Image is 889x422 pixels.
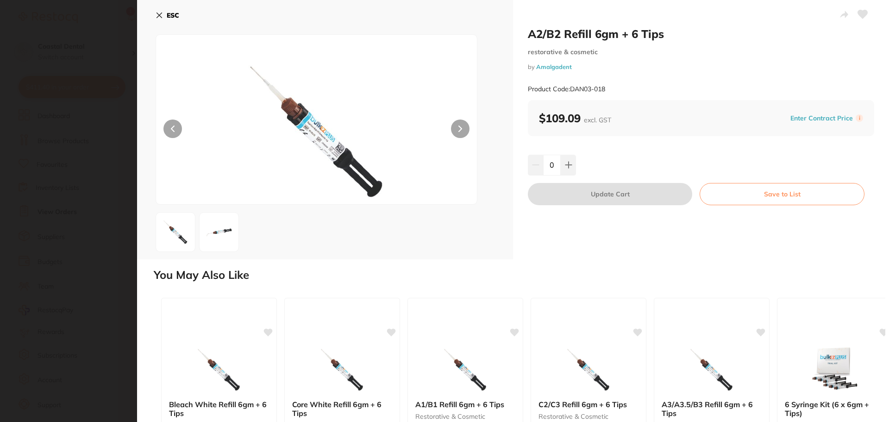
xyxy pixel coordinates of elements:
[220,58,413,204] img: MDMwMTgtanBn
[805,346,865,393] img: 6 Syringe Kit (6 x 6gm + Tips)
[528,63,874,70] small: by
[167,11,179,19] b: ESC
[169,400,269,417] b: Bleach White Refill 6gm + 6 Tips
[538,400,639,409] b: C2/C3 Refill 6gm + 6 Tips
[159,215,192,249] img: MDMwMTgtanBn
[856,114,863,122] label: i
[292,400,392,417] b: Core White Refill 6gm + 6 Tips
[788,114,856,123] button: Enter Contract Price
[682,346,742,393] img: A3/A3.5/B3 Refill 6gm + 6 Tips
[528,183,692,205] button: Update Cart
[538,413,639,420] small: restorative & cosmetic
[415,400,515,409] b: A1/B1 Refill 6gm + 6 Tips
[528,27,874,41] h2: A2/B2 Refill 6gm + 6 Tips
[662,400,762,417] b: A3/A3.5/B3 Refill 6gm + 6 Tips
[700,183,864,205] button: Save to List
[536,63,572,70] a: Amalgadent
[528,48,874,56] small: restorative & cosmetic
[154,269,885,282] h2: You May Also Like
[435,346,495,393] img: A1/B1 Refill 6gm + 6 Tips
[312,346,372,393] img: Core White Refill 6gm + 6 Tips
[785,400,885,417] b: 6 Syringe Kit (6 x 6gm + Tips)
[415,413,515,420] small: restorative & cosmetic
[202,215,236,249] img: MDMwMTgtMi1qcGc
[528,85,605,93] small: Product Code: DAN03-018
[558,346,619,393] img: C2/C3 Refill 6gm + 6 Tips
[539,111,611,125] b: $109.09
[584,116,611,124] span: excl. GST
[156,7,179,23] button: ESC
[189,346,249,393] img: Bleach White Refill 6gm + 6 Tips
